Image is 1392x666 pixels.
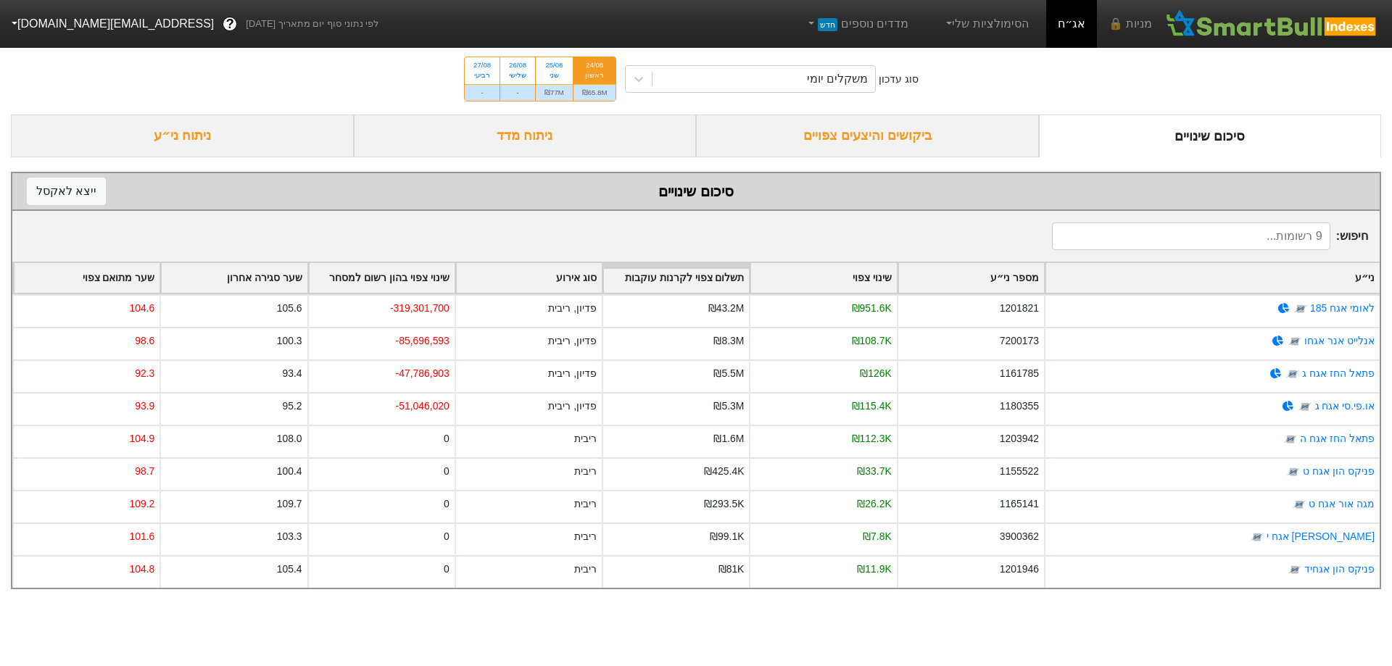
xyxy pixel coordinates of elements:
[1164,9,1380,38] img: SmartBull
[444,529,449,544] div: 0
[574,562,597,577] div: ריבית
[1283,432,1298,446] img: tase link
[582,60,608,70] div: 24/08
[1000,529,1039,544] div: 3900362
[1286,465,1301,479] img: tase link
[396,366,449,381] div: -47,786,903
[548,301,597,316] div: פדיון, ריבית
[573,84,616,101] div: ₪65.8M
[750,263,896,293] div: Toggle SortBy
[509,60,526,70] div: 26/08
[509,70,526,80] div: שלישי
[852,431,892,446] div: ₪112.3K
[277,496,302,512] div: 109.7
[1052,222,1368,250] span: חיפוש :
[444,464,449,479] div: 0
[1304,563,1375,575] a: פניקס הון אגחיד
[1309,498,1375,509] a: מגה אור אגח ט
[396,399,449,414] div: -51,046,020
[1267,530,1375,542] a: [PERSON_NAME] אגח י
[852,399,892,414] div: ₪115.4K
[713,366,744,381] div: ₪5.5M
[898,263,1044,293] div: Toggle SortBy
[1303,465,1375,477] a: פניקס הון אגח ט
[1292,497,1306,512] img: tase link
[1000,496,1039,512] div: 1165141
[444,431,449,446] div: 0
[718,562,745,577] div: ₪81K
[1304,335,1375,346] a: אנלייט אנר אגחו
[857,464,891,479] div: ₪33.7K
[863,529,892,544] div: ₪7.8K
[937,9,1035,38] a: הסימולציות שלי
[396,333,449,349] div: -85,696,593
[135,366,154,381] div: 92.3
[1250,530,1264,544] img: tase link
[857,496,891,512] div: ₪26.2K
[161,263,307,293] div: Toggle SortBy
[277,333,302,349] div: 100.3
[1000,464,1039,479] div: 1155522
[1000,399,1039,414] div: 1180355
[1000,301,1039,316] div: 1201821
[1298,399,1312,414] img: tase link
[246,17,378,31] span: לפי נתוני סוף יום מתאריך [DATE]
[548,366,597,381] div: פדיון, ריבית
[879,72,919,87] div: סוג עדכון
[277,562,302,577] div: 105.4
[713,333,744,349] div: ₪8.3M
[1000,366,1039,381] div: 1161785
[11,115,354,157] div: ניתוח ני״ע
[574,464,597,479] div: ריבית
[226,14,234,34] span: ?
[807,70,868,88] div: משקלים יומי
[135,399,154,414] div: 93.9
[1315,400,1375,412] a: או.פי.סי אגח ג
[309,263,455,293] div: Toggle SortBy
[277,431,302,446] div: 108.0
[799,9,914,38] a: מדדים נוספיםחדש
[574,496,597,512] div: ריבית
[710,529,744,544] div: ₪99.1K
[713,431,744,446] div: ₪1.6M
[135,464,154,479] div: 98.7
[1300,433,1375,444] a: פתאל החז אגח ה
[1310,302,1375,314] a: לאומי אגח 185
[129,301,154,316] div: 104.6
[282,366,302,381] div: 93.4
[544,70,564,80] div: שני
[27,180,1365,202] div: סיכום שינויים
[129,496,154,512] div: 109.2
[548,333,597,349] div: פדיון, ריבית
[574,431,597,446] div: ריבית
[696,115,1039,157] div: ביקושים והיצעים צפויים
[818,18,837,31] span: חדש
[1000,562,1039,577] div: 1201946
[1288,562,1302,577] img: tase link
[713,399,744,414] div: ₪5.3M
[14,263,159,293] div: Toggle SortBy
[1052,222,1330,250] input: 9 רשומות...
[857,562,891,577] div: ₪11.9K
[129,562,154,577] div: 104.8
[277,529,302,544] div: 103.3
[536,84,573,101] div: ₪77M
[1000,333,1039,349] div: 7200173
[1285,367,1300,381] img: tase link
[582,70,608,80] div: ראשון
[1302,367,1375,379] a: פתאל החז אגח ג
[852,333,892,349] div: ₪108.7K
[465,84,500,101] div: -
[1288,334,1302,349] img: tase link
[129,431,154,446] div: 104.9
[444,496,449,512] div: 0
[27,178,106,205] button: ייצא לאקסל
[390,301,449,316] div: -319,301,700
[548,399,597,414] div: פדיון, ריבית
[708,301,745,316] div: ₪43.2M
[1045,263,1380,293] div: Toggle SortBy
[1000,431,1039,446] div: 1203942
[544,60,564,70] div: 25/08
[277,464,302,479] div: 100.4
[354,115,697,157] div: ניתוח מדד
